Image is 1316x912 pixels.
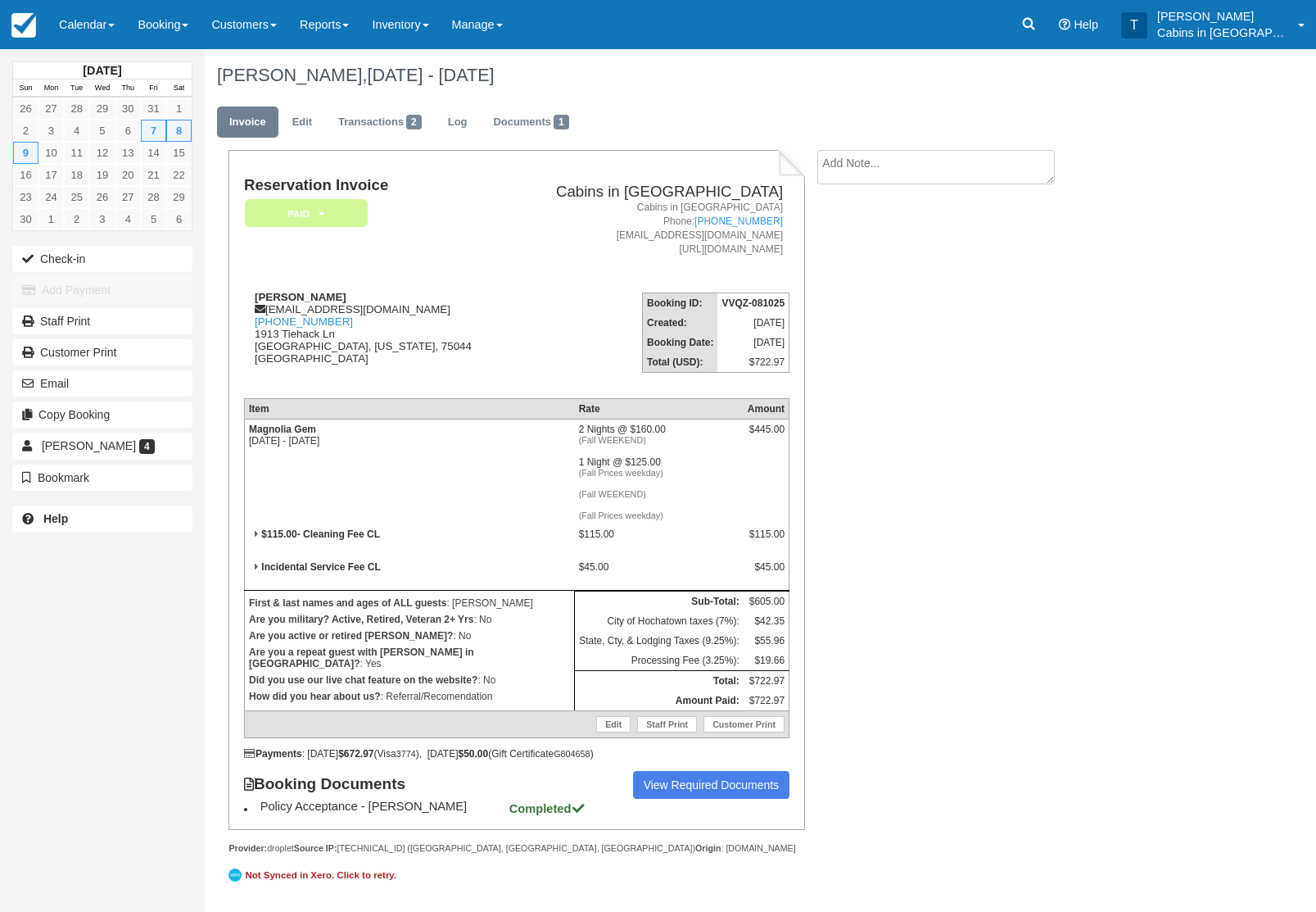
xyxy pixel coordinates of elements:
img: checkfront-main-nav-mini-logo.png [11,13,36,38]
span: Policy Acceptance - [PERSON_NAME] [260,800,506,813]
th: Thu [115,79,141,98]
p: : No [249,611,570,628]
strong: Are you military? Active, Retired, Veteran 2+ Yrs [249,614,473,625]
a: Staff Print [637,716,697,733]
i: Help [1059,19,1070,30]
a: 8 [166,120,192,142]
button: Check-in [12,246,192,272]
a: Help [12,506,192,532]
td: $115.00 [575,524,744,557]
em: (Fall WEEKEND) [579,435,739,445]
th: Amount Paid: [575,691,744,711]
em: (Fall Prices weekday) [579,510,739,520]
a: 19 [89,164,115,186]
strong: Provider: [228,843,267,853]
strong: VVQZ-081025 [721,297,785,309]
td: [DATE] [717,333,789,352]
th: Booking ID: [643,293,718,314]
th: Sat [166,79,192,98]
a: 29 [89,98,115,120]
a: 3 [38,120,64,142]
a: 5 [89,120,115,142]
th: Sun [13,79,38,98]
td: $55.96 [744,631,789,651]
strong: Booking Documents [244,775,421,793]
h2: Cabins in [GEOGRAPHIC_DATA] [516,184,783,201]
a: 15 [166,142,192,164]
a: 29 [166,186,192,208]
p: [PERSON_NAME] [1157,8,1288,25]
a: Not Synced in Xero. Click to retry. [228,866,400,884]
div: $115.00 [748,529,785,553]
a: 27 [38,98,64,120]
a: 30 [13,208,38,230]
a: 26 [89,186,115,208]
strong: Magnolia Gem [249,424,316,435]
a: 20 [115,164,141,186]
a: 22 [166,164,192,186]
span: 4 [139,439,155,454]
a: 18 [64,164,89,186]
a: 16 [13,164,38,186]
td: $722.97 [717,352,789,373]
a: 21 [141,164,166,186]
div: $45.00 [748,561,785,586]
a: 9 [13,142,38,164]
strong: Are you active or retired [PERSON_NAME]? [249,630,453,642]
th: Booking Date: [643,333,718,352]
a: Edit [280,107,324,138]
strong: Payments [244,748,302,760]
a: 6 [115,120,141,142]
a: 3 [89,208,115,230]
td: 2 Nights @ $160.00 1 Night @ $125.00 [575,419,744,524]
a: Invoice [217,107,278,138]
th: Mon [38,79,64,98]
div: : [DATE] (Visa ), [DATE] (Gift Certificate ) [244,748,789,760]
td: City of Hochatown taxes (7%): [575,611,744,631]
a: 25 [64,186,89,208]
a: Customer Print [703,716,785,733]
p: : [PERSON_NAME] [249,595,570,611]
button: Add Payment [12,277,192,303]
em: Paid [245,199,368,228]
div: droplet [TECHNICAL_ID] ([GEOGRAPHIC_DATA], [GEOGRAPHIC_DATA], [GEOGRAPHIC_DATA]) : [DOMAIN_NAME] [228,842,804,855]
a: 30 [115,98,141,120]
h1: Reservation Invoice [244,177,509,194]
button: Copy Booking [12,402,192,428]
a: 28 [141,186,166,208]
div: T [1121,12,1147,39]
a: [PHONE_NUMBER] [694,216,783,227]
a: Paid [244,198,362,229]
a: [PERSON_NAME] 4 [12,433,192,459]
td: $19.66 [744,651,789,671]
strong: Incidental Service Fee CL [261,561,380,573]
a: 12 [89,142,115,164]
address: Cabins in [GEOGRAPHIC_DATA] Phone: [EMAIL_ADDRESS][DOMAIN_NAME] [URL][DOMAIN_NAME] [516,201,783,257]
strong: How did you hear about us? [249,691,381,702]
small: 3774 [396,749,416,759]
strong: Completed [509,802,586,815]
span: [PERSON_NAME] [42,439,136,452]
td: $722.97 [744,670,789,691]
strong: Did you use our live chat feature on the website? [249,674,477,686]
td: [DATE] - [DATE] [244,419,574,524]
span: 1 [554,115,569,129]
strong: [DATE] [83,64,121,77]
span: [DATE] - [DATE] [367,65,494,85]
strong: Source IP: [294,843,337,853]
a: Staff Print [12,308,192,334]
a: 2 [64,208,89,230]
p: : Referral/Recomendation [249,688,570,705]
th: Amount [744,398,789,419]
button: Email [12,370,192,397]
a: 14 [141,142,166,164]
th: Tue [64,79,89,98]
p: : No [249,628,570,644]
th: Rate [575,398,744,419]
th: Total (USD): [643,352,718,373]
strong: $115.00- Cleaning Fee CL [261,529,380,540]
th: Wed [89,79,115,98]
p: : Yes [249,644,570,672]
a: Transactions2 [326,107,434,138]
th: Sub-Total: [575,591,744,611]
